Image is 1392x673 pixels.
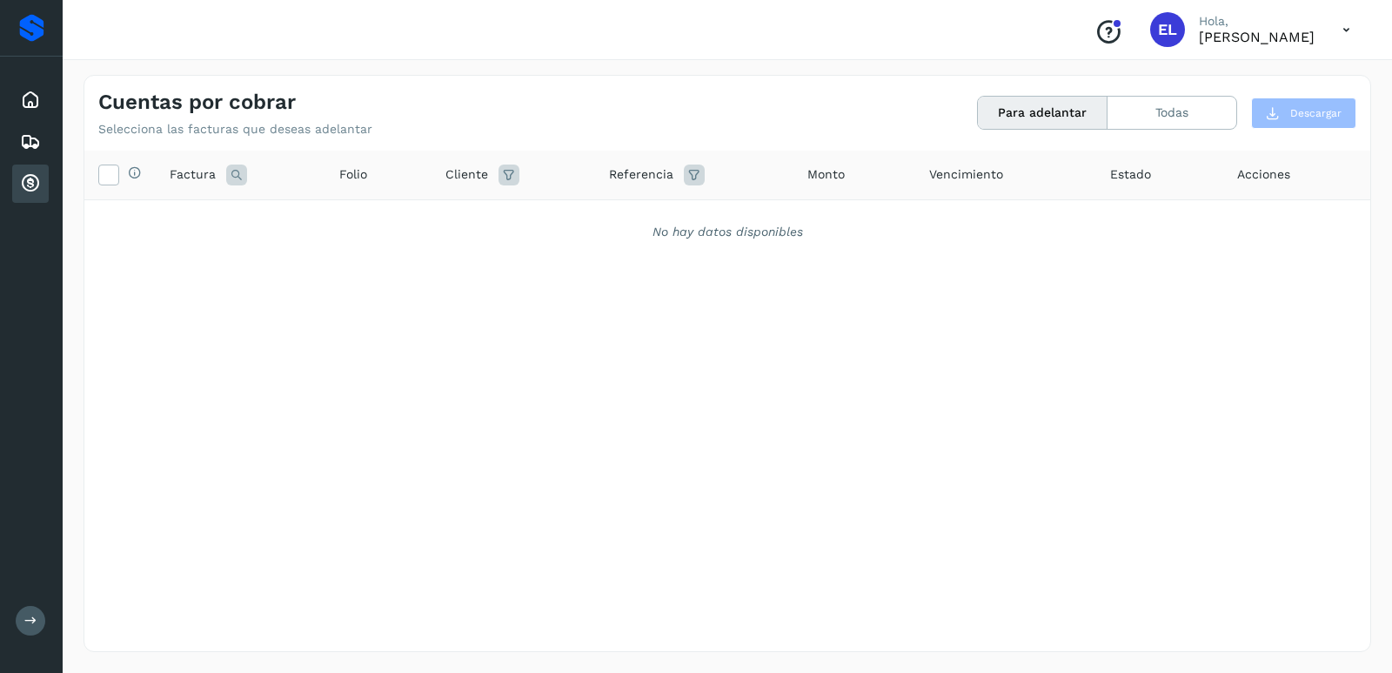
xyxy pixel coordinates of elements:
span: Referencia [609,165,673,184]
span: Descargar [1290,105,1342,121]
p: Hola, [1199,14,1315,29]
button: Todas [1108,97,1236,129]
p: Selecciona las facturas que deseas adelantar [98,122,372,137]
span: Vencimiento [929,165,1003,184]
span: Factura [170,165,216,184]
div: Inicio [12,81,49,119]
span: Acciones [1237,165,1290,184]
p: Erick López Segura [1199,29,1315,45]
span: Monto [807,165,845,184]
span: Folio [339,165,367,184]
button: Descargar [1251,98,1356,129]
button: Para adelantar [978,97,1108,129]
span: Cliente [445,165,488,184]
div: No hay datos disponibles [107,223,1348,241]
div: Cuentas por cobrar [12,165,49,203]
h4: Cuentas por cobrar [98,90,296,115]
div: Embarques [12,123,49,161]
span: Estado [1110,165,1151,184]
